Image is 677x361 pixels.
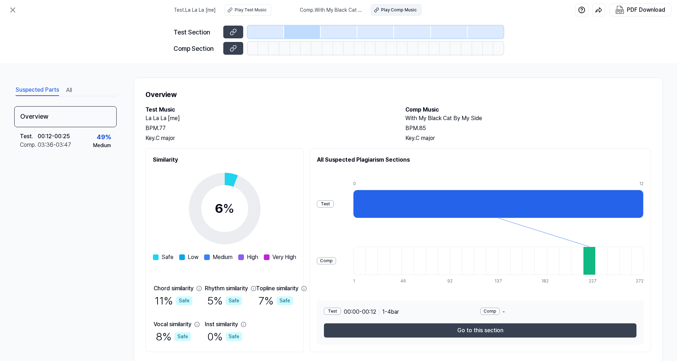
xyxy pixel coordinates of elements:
[176,296,192,305] div: Safe
[16,85,59,96] button: Suspected Parts
[155,293,192,309] div: 11 %
[578,6,585,14] img: help
[207,293,242,309] div: 5 %
[614,4,667,16] button: PDF Download
[324,323,636,338] button: Go to this section
[14,106,117,127] div: Overview
[381,7,417,13] div: Play Comp Music
[353,180,639,187] div: 0
[215,199,234,218] div: 6
[382,308,399,316] span: 1 - 4 bar
[627,5,665,15] div: PDF Download
[256,284,298,293] div: Topline similarity
[226,296,242,305] div: Safe
[97,132,111,142] div: 49 %
[405,134,651,142] div: Key. C major
[145,124,391,133] div: BPM. 77
[174,6,216,14] span: Test . La La La [me]
[300,6,362,14] span: Comp . With My Black Cat By My Side
[161,253,174,262] span: Safe
[145,89,651,100] h1: Overview
[495,278,507,284] div: 137
[636,278,644,284] div: 272
[205,284,248,293] div: Rhythm similarity
[353,278,365,284] div: 1
[93,142,111,149] div: Medium
[272,253,296,262] span: Very High
[405,114,651,123] h2: With My Black Cat By My Side
[174,44,219,53] div: Comp Section
[405,124,651,133] div: BPM. 85
[38,132,70,141] div: 00:12 - 00:25
[589,278,601,284] div: 227
[224,4,271,16] button: Play Test Music
[247,253,258,262] span: High
[344,308,376,316] span: 00:00 - 00:12
[156,329,191,345] div: 8 %
[145,114,391,123] h2: La La La [me]
[324,308,341,315] div: Test
[175,332,191,341] div: Safe
[317,200,334,208] div: Test
[213,253,233,262] span: Medium
[154,284,193,293] div: Chord similarity
[405,106,651,114] h2: Comp Music
[153,156,296,164] h2: Similarity
[400,278,412,284] div: 46
[277,296,293,305] div: Safe
[639,180,644,187] div: 12
[38,141,71,149] div: 03:36 - 03:47
[258,293,293,309] div: 7 %
[145,106,391,114] h2: Test Music
[188,253,198,262] span: Low
[480,308,500,315] div: Comp
[66,85,72,96] button: All
[174,27,219,37] div: Test Section
[205,320,238,329] div: Inst similarity
[207,329,242,345] div: 0 %
[20,132,38,141] div: Test .
[145,134,391,142] div: Key. C major
[480,308,637,316] div: -
[154,320,191,329] div: Vocal similarity
[595,6,602,14] img: share
[223,201,234,216] span: %
[615,6,624,14] img: PDF Download
[542,278,554,284] div: 182
[20,141,38,149] div: Comp .
[235,7,267,13] div: Play Test Music
[317,156,644,164] h2: All Suspected Plagiarism Sections
[317,257,336,264] div: Comp
[371,4,421,16] button: Play Comp Music
[226,332,242,341] div: Safe
[447,278,459,284] div: 92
